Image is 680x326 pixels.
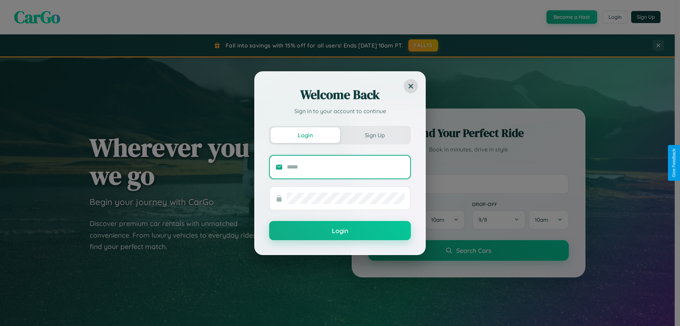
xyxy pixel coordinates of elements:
[271,127,340,143] button: Login
[671,149,676,177] div: Give Feedback
[340,127,409,143] button: Sign Up
[269,86,411,103] h2: Welcome Back
[269,107,411,115] p: Sign in to your account to continue
[269,221,411,240] button: Login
